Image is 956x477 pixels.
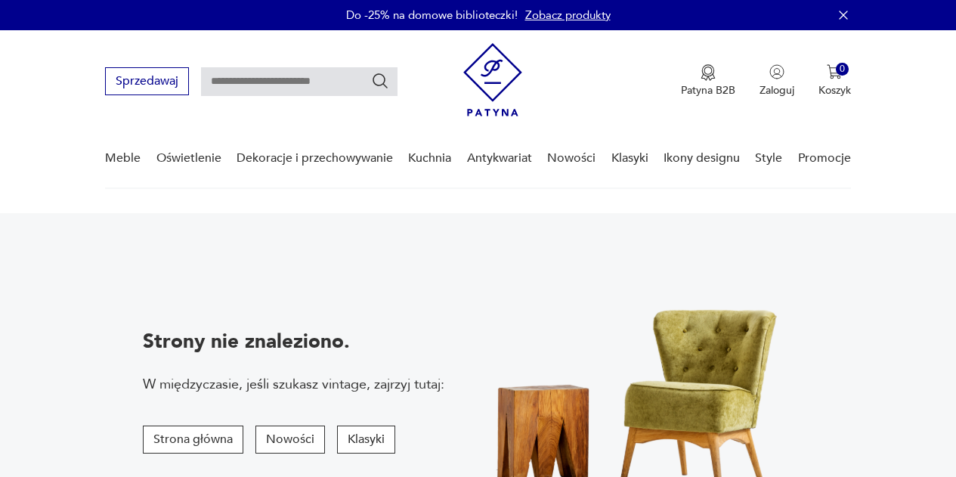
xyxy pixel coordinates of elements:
[255,426,325,454] button: Nowości
[105,67,189,95] button: Sprzedawaj
[525,8,611,23] a: Zobacz produkty
[818,64,851,98] button: 0Koszyk
[681,64,735,98] button: Patyna B2B
[760,83,794,98] p: Zaloguj
[143,426,243,454] button: Strona główna
[143,375,444,394] p: W międzyczasie, jeśli szukasz vintage, zajrzyj tutaj:
[237,129,393,187] a: Dekoracje i przechowywanie
[681,64,735,98] a: Ikona medaluPatyna B2B
[836,63,849,76] div: 0
[818,83,851,98] p: Koszyk
[143,328,444,355] p: Strony nie znaleziono.
[463,43,522,116] img: Patyna - sklep z meblami i dekoracjami vintage
[769,64,784,79] img: Ikonka użytkownika
[156,129,221,187] a: Oświetlenie
[467,129,532,187] a: Antykwariat
[371,72,389,90] button: Szukaj
[611,129,648,187] a: Klasyki
[760,64,794,98] button: Zaloguj
[827,64,842,79] img: Ikona koszyka
[755,129,782,187] a: Style
[701,64,716,81] img: Ikona medalu
[337,426,395,454] button: Klasyki
[798,129,851,187] a: Promocje
[681,83,735,98] p: Patyna B2B
[664,129,740,187] a: Ikony designu
[547,129,596,187] a: Nowości
[408,129,451,187] a: Kuchnia
[346,8,518,23] p: Do -25% na domowe biblioteczki!
[105,129,141,187] a: Meble
[105,77,189,88] a: Sprzedawaj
